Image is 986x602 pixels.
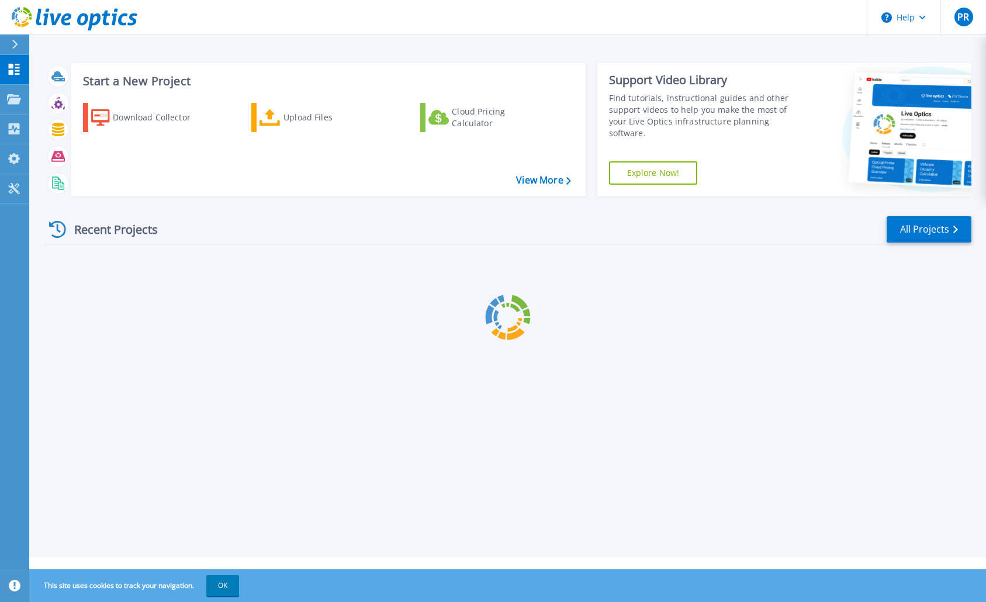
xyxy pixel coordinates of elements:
div: Support Video Library [609,72,798,88]
a: Explore Now! [609,161,698,185]
div: Recent Projects [45,215,174,244]
button: OK [206,575,239,596]
span: PR [957,12,969,22]
a: View More [516,175,570,186]
a: Cloud Pricing Calculator [420,103,551,132]
span: This site uses cookies to track your navigation. [32,575,239,596]
div: Find tutorials, instructional guides and other support videos to help you make the most of your L... [609,92,798,139]
a: Download Collector [83,103,213,132]
div: Download Collector [113,106,206,129]
div: Cloud Pricing Calculator [452,106,545,129]
a: Upload Files [251,103,382,132]
a: All Projects [887,216,971,243]
div: Upload Files [283,106,377,129]
h3: Start a New Project [83,75,570,88]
